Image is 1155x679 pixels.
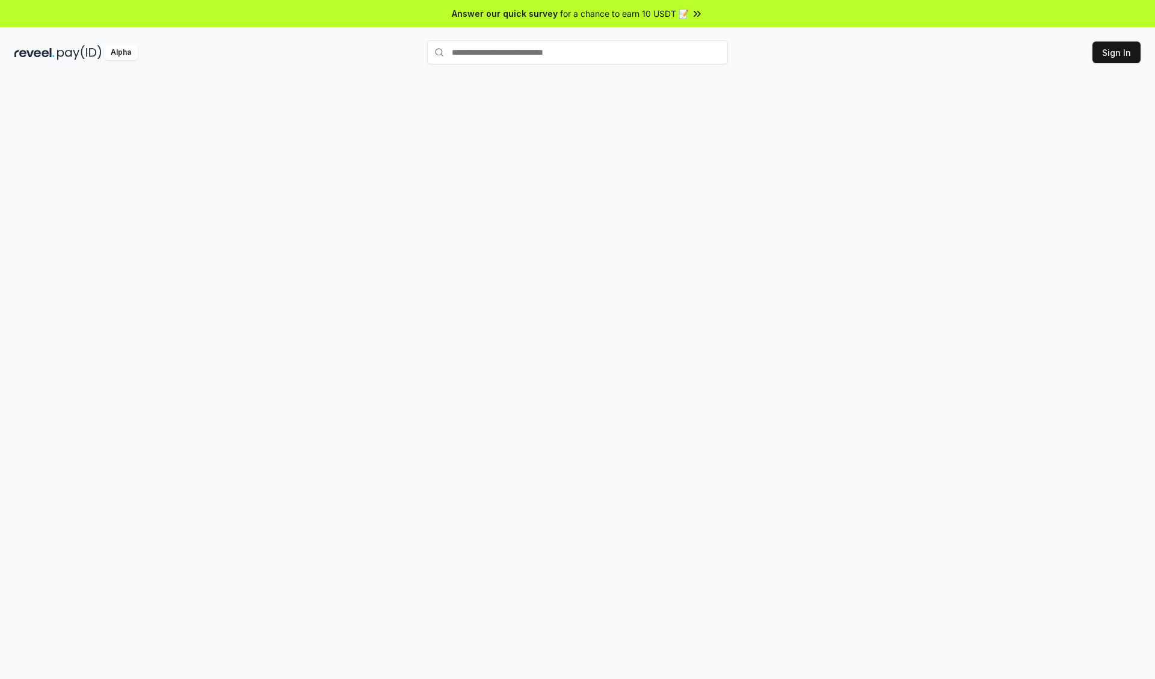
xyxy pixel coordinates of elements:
img: reveel_dark [14,45,55,60]
div: Alpha [104,45,138,60]
button: Sign In [1092,41,1141,63]
img: pay_id [57,45,102,60]
span: for a chance to earn 10 USDT 📝 [560,7,689,20]
span: Answer our quick survey [452,7,558,20]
